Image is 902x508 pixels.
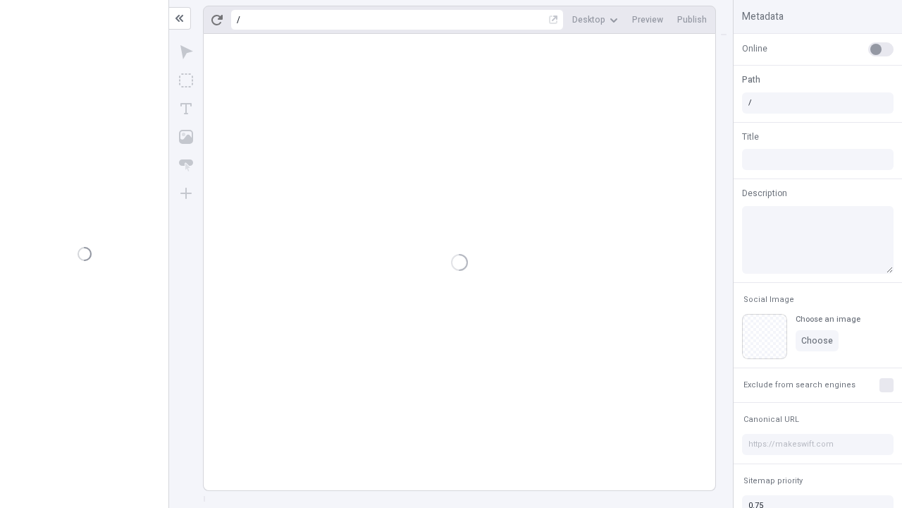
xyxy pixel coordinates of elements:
button: Social Image [741,291,797,308]
span: Canonical URL [743,414,799,425]
button: Exclude from search engines [741,377,858,394]
span: Publish [677,14,707,25]
span: Description [742,187,787,200]
button: Sitemap priority [741,473,805,490]
button: Publish [672,9,712,30]
div: / [237,14,240,25]
span: Exclude from search engines [743,380,855,390]
span: Online [742,42,767,55]
span: Title [742,131,759,143]
button: Choose [796,330,839,351]
button: Desktop [567,9,624,30]
span: Social Image [743,294,794,305]
button: Canonical URL [741,411,802,428]
span: Path [742,73,760,86]
div: Choose an image [796,314,860,325]
span: Preview [632,14,663,25]
span: Sitemap priority [743,476,803,486]
span: Choose [801,335,833,346]
span: Desktop [572,14,605,25]
button: Preview [626,9,669,30]
button: Text [173,96,199,121]
button: Box [173,68,199,93]
button: Image [173,124,199,150]
button: Button [173,152,199,178]
input: https://makeswift.com [742,434,894,455]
